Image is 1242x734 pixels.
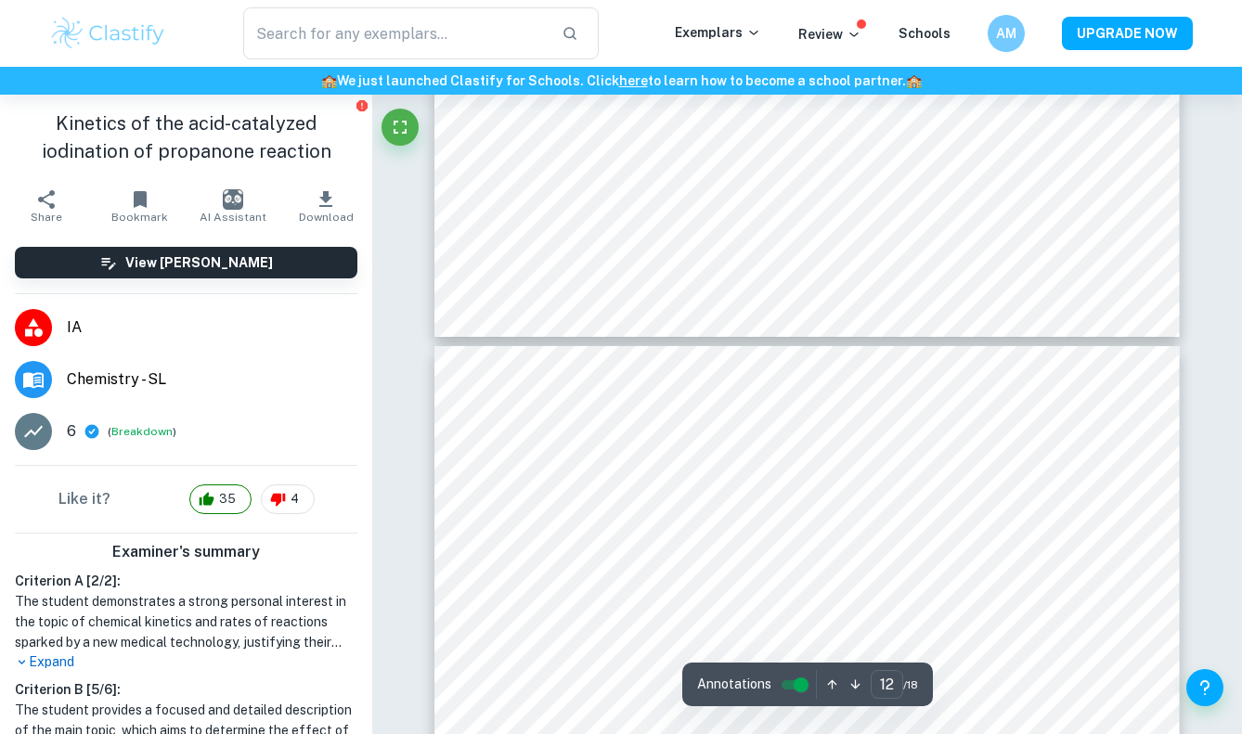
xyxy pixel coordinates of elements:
h6: View [PERSON_NAME] [125,252,273,273]
span: / 18 [903,676,918,693]
input: Search for any exemplars... [243,7,547,59]
span: 🏫 [906,73,922,88]
div: 35 [189,484,252,514]
button: UPGRADE NOW [1062,17,1193,50]
a: Schools [899,26,951,41]
button: Help and Feedback [1186,669,1223,706]
img: AI Assistant [223,189,243,210]
span: Download [299,211,354,224]
button: Download [279,180,372,232]
h6: Criterion B [ 5 / 6 ]: [15,679,357,700]
h6: Examiner's summary [7,541,365,563]
h6: Criterion A [ 2 / 2 ]: [15,571,357,591]
h6: Like it? [58,488,110,510]
span: Share [31,211,62,224]
span: 35 [209,490,246,509]
img: Clastify logo [49,15,167,52]
h6: AM [996,23,1017,44]
span: IA [67,316,357,339]
p: 6 [67,420,76,443]
h1: The student demonstrates a strong personal interest in the topic of chemical kinetics and rates o... [15,591,357,652]
p: Review [798,24,861,45]
h1: Kinetics of the acid-catalyzed iodination of propanone reaction [15,109,357,165]
div: 4 [261,484,315,514]
span: Chemistry - SL [67,368,357,391]
button: Report issue [355,98,369,112]
p: Exemplars [675,22,761,43]
button: Bookmark [93,180,186,232]
button: Fullscreen [382,109,419,146]
span: 🏫 [321,73,337,88]
span: 4 [280,490,309,509]
p: Expand [15,652,357,672]
button: AM [988,15,1025,52]
span: Annotations [697,675,771,694]
h6: We just launched Clastify for Schools. Click to learn how to become a school partner. [4,71,1238,91]
span: AI Assistant [200,211,266,224]
span: Bookmark [111,211,168,224]
button: AI Assistant [187,180,279,232]
a: here [619,73,648,88]
button: Breakdown [111,423,173,440]
span: ( ) [108,423,176,441]
button: View [PERSON_NAME] [15,247,357,278]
